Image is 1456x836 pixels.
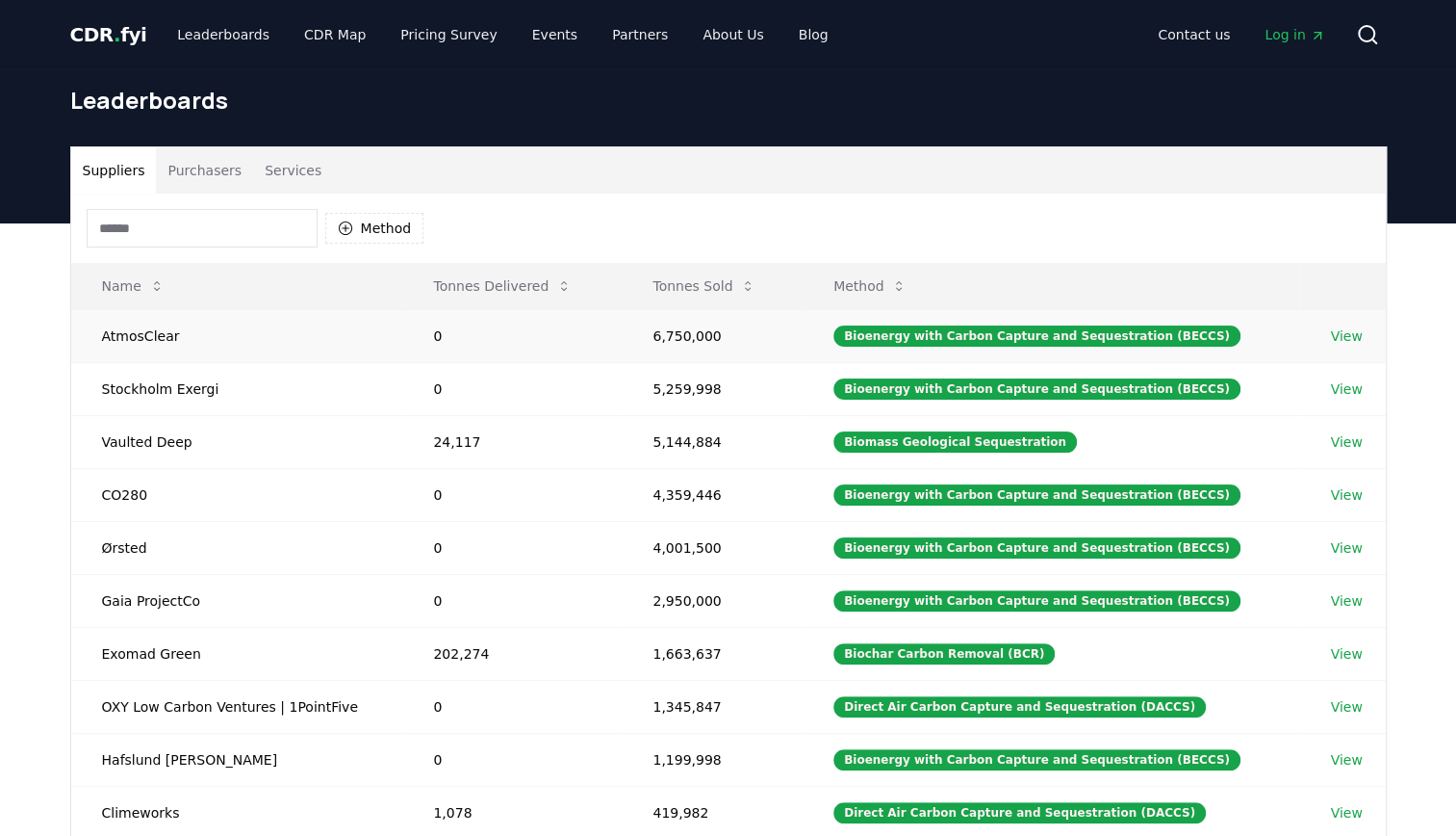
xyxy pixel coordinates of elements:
button: Services [253,147,333,194]
nav: Main [162,17,843,52]
h1: Leaderboards [70,85,1387,116]
a: View [1330,750,1362,770]
span: Log in [1264,25,1324,44]
div: Biomass Geological Sequestration [833,431,1077,453]
a: View [1330,432,1362,452]
a: Contact us [1142,17,1245,52]
a: View [1330,697,1362,717]
td: AtmosClear [71,309,403,362]
a: CDR.fyi [70,21,147,48]
button: Method [818,267,923,305]
button: Method [325,213,424,244]
td: 1,345,847 [622,680,803,733]
td: 0 [402,680,622,733]
a: View [1330,591,1362,611]
div: Bioenergy with Carbon Capture and Sequestration (BECCS) [833,379,1240,400]
div: Bioenergy with Carbon Capture and Sequestration (BECCS) [833,749,1240,771]
td: 24,117 [402,415,622,468]
a: Partners [597,17,683,52]
td: CO280 [71,468,403,521]
a: View [1330,538,1362,558]
a: View [1330,485,1362,505]
div: Bioenergy with Carbon Capture and Sequestration (BECCS) [833,537,1240,559]
td: 0 [402,468,622,521]
td: 1,199,998 [622,733,803,786]
td: Exomad Green [71,627,403,680]
td: 0 [402,521,622,574]
td: Ørsted [71,521,403,574]
button: Purchasers [156,147,253,194]
div: Direct Air Carbon Capture and Sequestration (DACCS) [833,696,1206,718]
button: Name [87,267,180,305]
a: View [1330,644,1362,664]
nav: Main [1142,17,1340,52]
div: Direct Air Carbon Capture and Sequestration (DACCS) [833,802,1206,823]
a: Leaderboards [162,17,285,52]
a: CDR Map [289,17,381,52]
a: Pricing Survey [385,17,512,52]
td: 4,001,500 [622,521,803,574]
td: OXY Low Carbon Ventures | 1PointFive [71,680,403,733]
td: 5,259,998 [622,362,803,415]
a: Blog [783,17,844,52]
td: 4,359,446 [622,468,803,521]
td: 6,750,000 [622,309,803,362]
td: 1,663,637 [622,627,803,680]
a: Events [517,17,593,52]
a: About Us [687,17,779,52]
td: 0 [402,733,622,786]
td: Gaia ProjectCo [71,574,403,627]
span: CDR fyi [70,23,147,46]
td: 5,144,884 [622,415,803,468]
td: Hafslund [PERSON_NAME] [71,733,403,786]
div: Biochar Carbon Removal (BCR) [833,643,1055,665]
td: Vaulted Deep [71,415,403,468]
a: View [1330,379,1362,399]
td: 202,274 [402,627,622,680]
div: Bioenergy with Carbon Capture and Sequestration (BECCS) [833,590,1240,612]
td: 0 [402,309,622,362]
a: View [1330,803,1362,823]
button: Suppliers [71,147,157,194]
div: Bioenergy with Carbon Capture and Sequestration (BECCS) [833,484,1240,506]
span: . [114,23,120,46]
a: Log in [1249,17,1340,52]
td: Stockholm Exergi [71,362,403,415]
a: View [1330,327,1362,346]
button: Tonnes Delivered [418,267,587,305]
td: 2,950,000 [622,574,803,627]
td: 0 [402,574,622,627]
div: Bioenergy with Carbon Capture and Sequestration (BECCS) [833,326,1240,347]
td: 0 [402,362,622,415]
button: Tonnes Sold [637,267,771,305]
